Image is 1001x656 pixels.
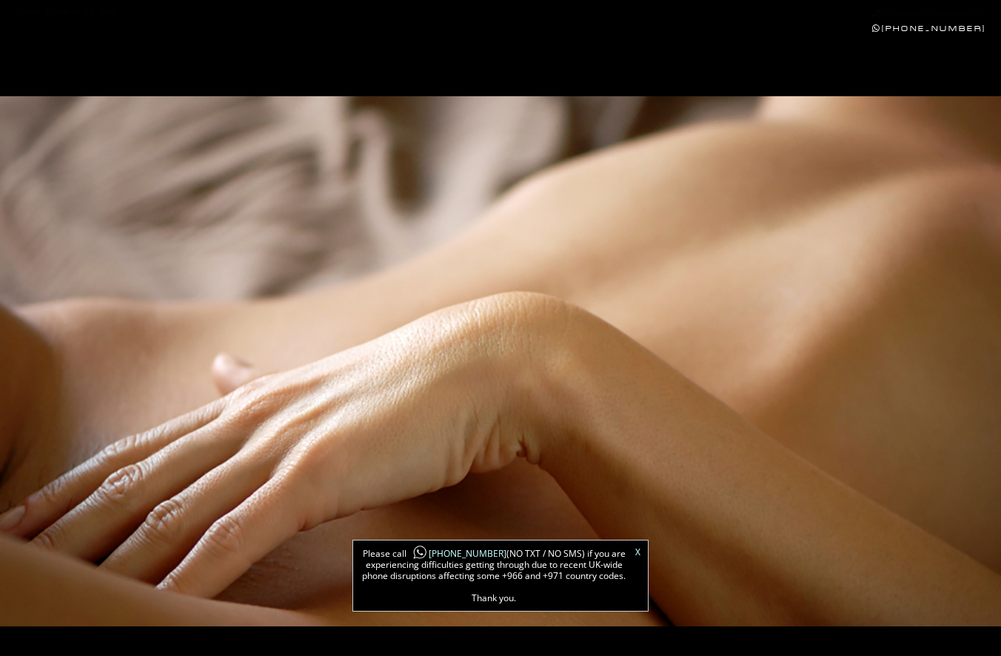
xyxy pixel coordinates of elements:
[871,9,986,19] a: [PHONE_NUMBER]
[361,548,627,603] span: Please call (NO TXT / NO SMS) if you are experiencing difficulties getting through due to recent ...
[15,9,117,17] div: Local Time 8:22 PM
[872,24,986,33] a: [PHONE_NUMBER]
[635,548,640,557] a: X
[412,545,427,560] img: whatsapp-icon1.png
[406,547,506,560] a: [PHONE_NUMBER]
